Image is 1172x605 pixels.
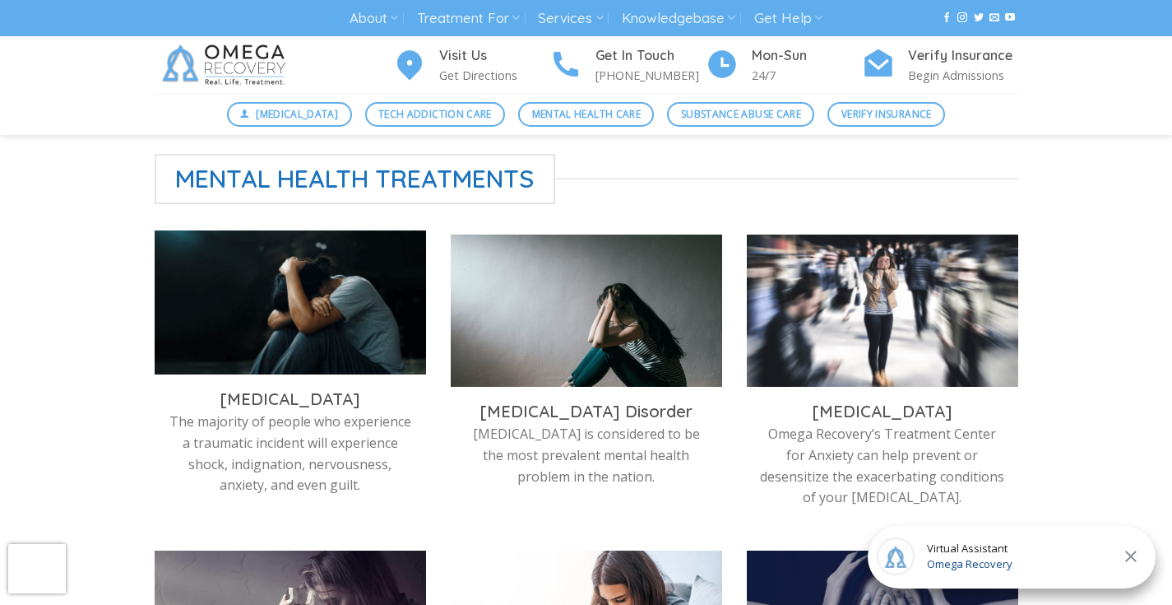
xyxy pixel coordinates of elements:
span: Mental Health Treatments [155,154,556,204]
span: [MEDICAL_DATA] [256,106,338,122]
a: Treatment For [417,3,520,34]
p: 24/7 [752,66,862,85]
span: Substance Abuse Care [681,106,801,122]
a: Verify Insurance [827,102,945,127]
p: Begin Admissions [908,66,1018,85]
h3: [MEDICAL_DATA] [759,401,1006,422]
h4: Mon-Sun [752,45,862,67]
p: The majority of people who experience a traumatic incident will experience shock, indignation, ne... [167,412,414,496]
a: Get In Touch [PHONE_NUMBER] [549,45,706,86]
a: Verify Insurance Begin Admissions [862,45,1018,86]
h4: Visit Us [439,45,549,67]
span: Verify Insurance [841,106,932,122]
a: Substance Abuse Care [667,102,814,127]
a: Tech Addiction Care [365,102,506,127]
a: Follow on Instagram [957,12,967,24]
h3: [MEDICAL_DATA] Disorder [463,401,710,422]
span: Tech Addiction Care [378,106,492,122]
p: [PHONE_NUMBER] [595,66,706,85]
span: Mental Health Care [532,106,641,122]
a: [MEDICAL_DATA] [227,102,352,127]
p: Get Directions [439,66,549,85]
h3: [MEDICAL_DATA] [167,389,414,410]
p: Omega Recovery’s Treatment Center for Anxiety can help prevent or desensitize the exacerbating co... [759,424,1006,508]
a: Follow on Facebook [942,12,952,24]
a: Services [538,3,603,34]
a: Send us an email [989,12,999,24]
img: Omega Recovery [155,36,299,94]
img: treatment for PTSD [155,230,426,383]
a: Get Help [754,3,822,34]
h4: Verify Insurance [908,45,1018,67]
a: About [350,3,398,34]
h4: Get In Touch [595,45,706,67]
a: Visit Us Get Directions [393,45,549,86]
a: Follow on YouTube [1005,12,1015,24]
a: Follow on Twitter [974,12,984,24]
a: Knowledgebase [622,3,735,34]
a: Mental Health Care [518,102,654,127]
p: [MEDICAL_DATA] is considered to be the most prevalent mental health problem in the nation. [463,424,710,487]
